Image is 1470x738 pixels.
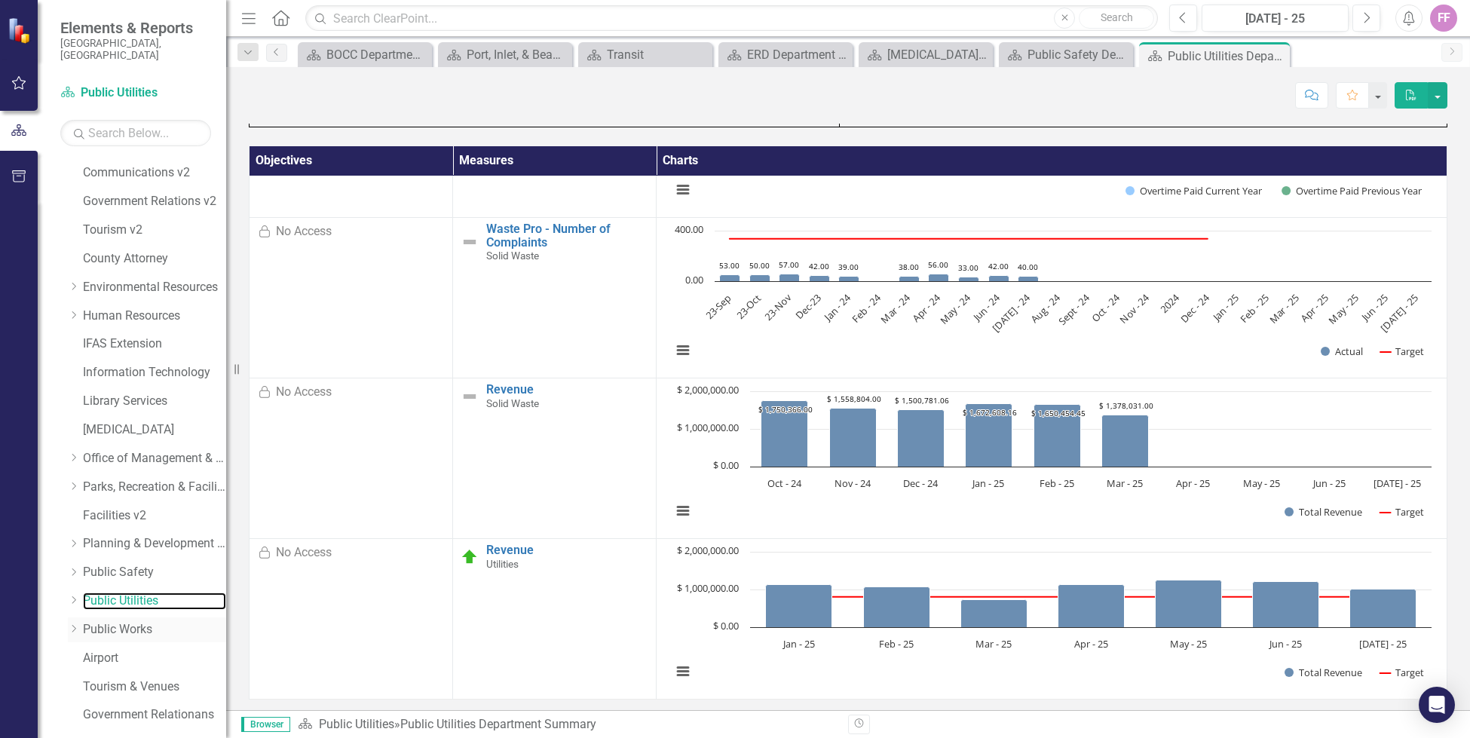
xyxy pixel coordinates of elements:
[1350,589,1416,627] path: Jul - 25, 1,000,746.36. Total Revenue.
[839,276,859,281] path: Jan - 24, 39. Actual.
[1176,476,1210,490] text: Apr - 25
[1202,5,1349,32] button: [DATE] - 25
[830,408,877,467] path: Nov - 24, 1,558,804. Total Revenue.
[1285,666,1364,680] button: Show Total Revenue
[827,393,881,404] text: $ 1,558,804.00
[862,45,989,64] a: [MEDICAL_DATA] and Coastal Management Department Summary
[461,548,479,566] img: On Target
[1430,5,1457,32] button: FF
[1099,400,1153,411] text: $ 1,378,031.00
[1374,476,1421,490] text: [DATE] - 25
[1168,47,1286,66] div: Public Utilities Department Summary
[276,384,332,401] div: No Access
[442,45,568,64] a: Port, Inlet, & Beaches Department Summary
[675,222,703,236] text: 400.00
[937,290,973,326] text: May - 24
[677,581,739,595] text: $ 1,000,000.00
[761,391,1398,467] g: Total Revenue, series 1 of 2. Bar series with 10 bars.
[1208,291,1242,324] text: Jan - 25
[720,274,740,281] path: 23-Sep, 53. Actual.
[989,275,1009,281] path: Jun - 24, 42. Actual.
[989,290,1033,334] text: [DATE] - 24
[963,407,1017,418] text: $ 1,672,608.16
[83,421,226,439] a: [MEDICAL_DATA]
[83,364,226,381] a: Information Technology
[461,387,479,406] img: Not Defined
[1285,505,1364,519] button: Show Total Revenue
[83,222,226,239] a: Tourism v2
[975,637,1012,651] text: Mar - 25
[664,223,1439,374] svg: Interactive chart
[1018,262,1038,272] text: 40.00
[747,45,849,64] div: ERD Department Summary
[305,5,1158,32] input: Search ClearPoint...
[83,535,226,553] a: Planning & Development Services
[60,84,211,102] a: Public Utilities
[887,45,989,64] div: [MEDICAL_DATA] and Coastal Management Department Summary
[838,262,859,272] text: 39.00
[607,45,709,64] div: Transit
[83,193,226,210] a: Government Relations v2
[83,593,226,610] a: Public Utilities
[971,476,1004,490] text: Jan - 25
[779,274,800,281] path: 23-Nov, 57. Actual.
[879,637,914,651] text: Feb - 25
[713,458,739,472] text: $ 0.00
[664,544,1439,694] div: Chart. Highcharts interactive chart.
[83,564,226,581] a: Public Safety
[1156,580,1222,627] path: May - 25, 1,258,620.02. Total Revenue.
[83,335,226,353] a: IFAS Extension
[1117,290,1153,326] text: Nov - 24
[810,275,830,281] path: Dec-23, 42. Actual.
[969,290,1003,324] text: Jun - 24
[83,650,226,667] a: Airport
[703,291,733,322] text: 23-Sep
[1312,476,1346,490] text: Jun - 25
[899,262,919,272] text: 38.00
[83,164,226,182] a: Communications v2
[961,599,1027,627] path: Mar - 25, 730,366.03. Total Revenue.
[677,421,739,434] text: $ 1,000,000.00
[83,308,226,325] a: Human Resources
[241,717,290,732] span: Browser
[1058,584,1125,627] path: Apr - 25, 1,138,158.63. Total Revenue.
[1378,291,1421,334] text: [DATE] - 25
[909,290,943,324] text: Apr - 24
[486,558,519,570] span: Utilities
[1125,184,1265,198] button: Show Overtime Paid Current Year
[766,584,832,627] path: Jan - 25, 1,127,067.1. Total Revenue.
[809,261,829,271] text: 42.00
[988,261,1009,271] text: 42.00
[1027,45,1129,64] div: Public Safety Department Summary
[1377,505,1426,519] button: Show Target
[1243,476,1280,490] text: May - 25
[766,580,1416,627] g: Total Revenue, series 1 of 2. Bar series with 7 bars.
[664,222,1439,373] div: Chart. Highcharts interactive chart.
[1253,581,1319,627] path: Jun - 25, 1,209,640.27. Total Revenue.
[750,274,770,281] path: 23-Oct, 50. Actual.
[1325,291,1361,326] text: May - 25
[664,384,1439,534] svg: Interactive chart
[1031,408,1086,418] text: $ 1,650,454.45
[83,450,226,467] a: Office of Management & Budget
[792,291,823,322] text: Dec-23
[83,279,226,296] a: Environmental Resources
[767,476,802,490] text: Oct - 24
[1321,345,1364,359] button: Show Actual
[672,179,694,201] button: View chart menu, Overtime Paid Per Month
[1003,45,1129,64] a: Public Safety Department Summary
[1157,290,1182,315] text: 2024
[83,678,226,696] a: Tourism & Venues
[719,260,740,271] text: 53.00
[486,250,539,262] span: Solid Waste
[486,397,539,409] span: Solid Waste
[8,17,34,44] img: ClearPoint Strategy
[1027,290,1063,326] text: Aug - 24
[849,290,884,325] text: Feb - 24
[1089,290,1122,324] text: Oct - 24
[467,45,568,64] div: Port, Inlet, & Beaches Department Summary
[672,661,694,682] button: View chart menu, Chart
[486,383,648,397] a: Revenue
[664,544,1439,695] svg: Interactive chart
